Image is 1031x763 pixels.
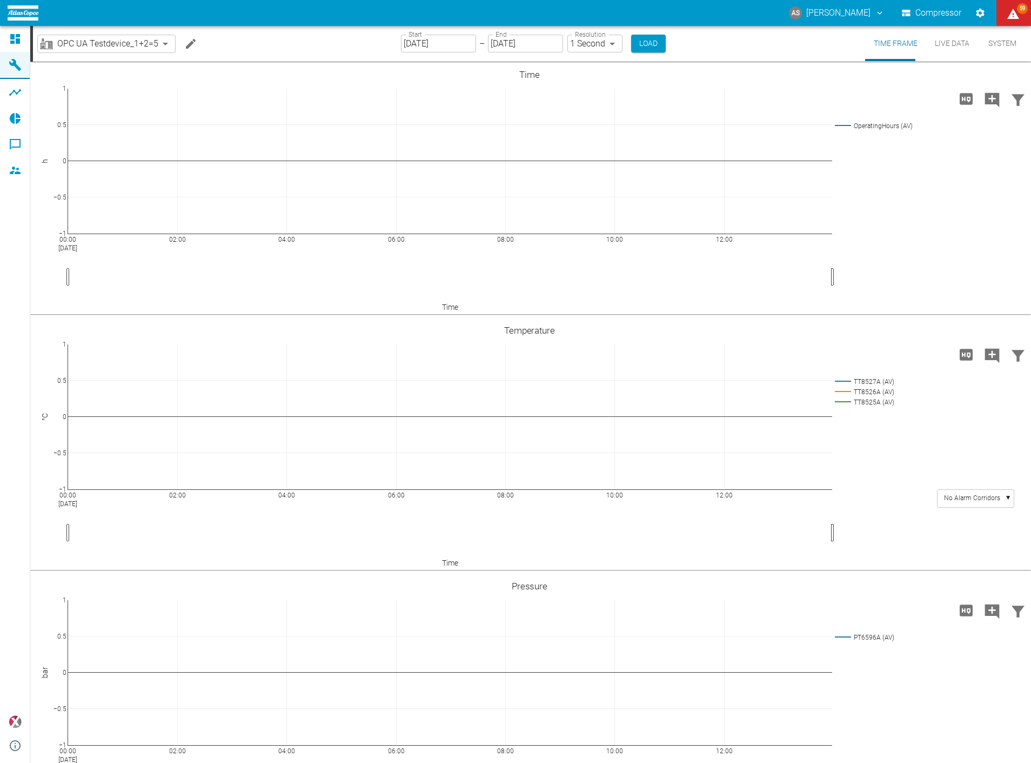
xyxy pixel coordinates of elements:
p: – [479,37,485,50]
button: Live Data [926,26,978,61]
span: Load high Res [953,605,979,615]
button: Time Frame [865,26,926,61]
img: Xplore Logo [9,715,22,728]
span: OPC UA Testdevice_1+2=5 [57,37,158,50]
button: Add comment [979,341,1005,369]
div: AS [789,6,802,19]
a: OPC UA Testdevice_1+2=5 [40,37,158,50]
label: Resolution [575,30,605,39]
button: Load [631,35,666,52]
span: Load high Res [953,349,979,359]
label: Start [409,30,422,39]
label: End [496,30,506,39]
input: MM/DD/YYYY [401,35,476,52]
button: Settings [970,3,990,23]
input: MM/DD/YYYY [488,35,563,52]
button: andreas.schmitt@atlascopco.com [787,3,886,23]
button: Filter Chart Data [1005,85,1031,113]
img: logo [8,5,38,20]
button: Add comment [979,596,1005,625]
span: 59 [1017,3,1028,14]
button: Edit machine [180,33,202,55]
div: 1 Second [567,35,622,52]
button: Filter Chart Data [1005,341,1031,369]
button: System [978,26,1027,61]
span: Load high Res [953,93,979,103]
button: Filter Chart Data [1005,596,1031,625]
button: Add comment [979,85,1005,113]
text: No Alarm Corridors [944,495,1000,502]
button: Compressor [900,3,964,23]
